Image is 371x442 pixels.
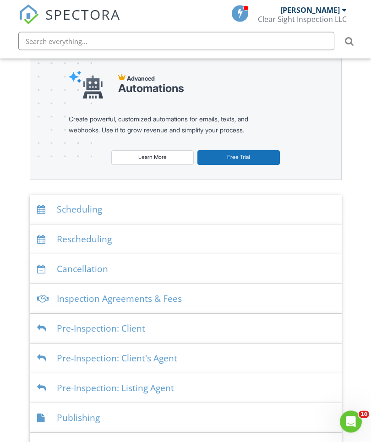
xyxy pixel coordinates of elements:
[280,5,340,15] div: [PERSON_NAME]
[30,225,342,255] div: Rescheduling
[30,56,92,157] img: advanced-banner-bg-f6ff0eecfa0ee76150a1dea9fec4b49f333892f74bc19f1b897a312d7a1b2ff3.png
[19,12,120,32] a: SPECTORA
[30,374,342,404] div: Pre-Inspection: Listing Agent
[30,344,342,374] div: Pre-Inspection: Client's Agent
[340,411,362,433] iframe: Intercom live chat
[127,75,155,82] span: Advanced
[30,255,342,284] div: Cancellation
[19,5,39,25] img: The Best Home Inspection Software - Spectora
[258,15,347,24] div: Clear Sight Inspection LLC
[111,151,194,165] a: Learn More
[18,32,334,50] input: Search everything...
[30,195,342,225] div: Scheduling
[69,114,270,136] div: Create powerful, customized automations for emails, texts, and webhooks. Use it to grow revenue a...
[118,82,184,95] div: Automations
[30,284,342,314] div: Inspection Agreements & Fees
[69,71,104,99] img: automations-robot-e552d721053d9e86aaf3dd9a1567a1c0d6a99a13dc70ea74ca66f792d01d7f0c.svg
[359,411,369,418] span: 10
[197,151,280,165] a: Free Trial
[45,5,120,24] span: SPECTORA
[30,314,342,344] div: Pre-Inspection: Client
[30,404,342,433] div: Publishing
